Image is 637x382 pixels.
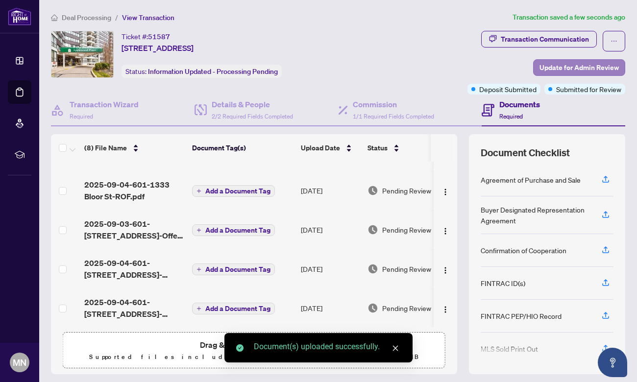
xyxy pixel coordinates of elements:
button: Logo [438,222,453,238]
div: MLS Sold Print Out [481,343,538,354]
button: Update for Admin Review [533,59,625,76]
span: check-circle [236,344,244,352]
h4: Commission [353,98,434,110]
img: logo [8,7,31,25]
span: 2/2 Required Fields Completed [212,113,293,120]
img: Document Status [367,185,378,196]
span: close [392,345,399,352]
button: Transaction Communication [481,31,597,48]
span: 1/1 Required Fields Completed [353,113,434,120]
button: Add a Document Tag [192,263,275,275]
img: Document Status [367,224,378,235]
button: Logo [438,300,453,316]
span: plus [196,189,201,193]
span: Required [499,113,523,120]
span: (8) File Name [84,143,127,153]
li: / [115,12,118,23]
th: (8) File Name [80,134,188,162]
span: Add a Document Tag [205,227,270,234]
img: Document Status [367,263,378,274]
th: Upload Date [297,134,364,162]
span: Document Checklist [481,146,570,160]
span: Add a Document Tag [205,188,270,194]
span: Drag & Drop orUpload FormsSupported files include .PDF, .JPG, .JPEG, .PNG under25MB [63,333,445,369]
div: FINTRAC ID(s) [481,278,525,288]
td: [DATE] [297,171,364,210]
th: Document Tag(s) [188,134,297,162]
span: 51587 [148,32,170,41]
button: Logo [438,183,453,198]
button: Add a Document Tag [192,224,275,237]
td: [DATE] [297,249,364,288]
img: Logo [441,188,449,196]
img: Logo [441,227,449,235]
span: plus [196,267,201,272]
td: [DATE] [297,210,364,249]
span: 2025-09-04-601-[STREET_ADDRESS]-Deposit2.pdf [84,257,184,281]
article: Transaction saved a few seconds ago [513,12,625,23]
span: Information Updated - Processing Pending [148,67,278,76]
img: Document Status [367,303,378,313]
span: 2025-09-04-601-1333 Bloor St-ROF.pdf [84,179,184,202]
img: Logo [441,266,449,274]
button: Add a Document Tag [192,185,275,197]
button: Logo [438,261,453,277]
button: Add a Document Tag [192,263,275,276]
button: Open asap [598,348,627,377]
button: Add a Document Tag [192,302,275,315]
button: Add a Document Tag [192,224,275,236]
span: Add a Document Tag [205,305,270,312]
span: Update for Admin Review [539,60,619,75]
span: Add a Document Tag [205,266,270,273]
span: plus [196,306,201,311]
span: Submitted for Review [556,84,621,95]
span: View Transaction [122,13,174,22]
span: Pending Review [382,224,431,235]
td: [DATE] [297,288,364,328]
div: Agreement of Purchase and Sale [481,174,581,185]
p: Supported files include .PDF, .JPG, .JPEG, .PNG under 25 MB [69,351,439,363]
span: Deal Processing [62,13,111,22]
span: ellipsis [611,38,617,45]
h4: Documents [499,98,540,110]
div: Buyer Designated Representation Agreement [481,204,590,226]
button: Add a Document Tag [192,303,275,314]
th: Status [364,134,447,162]
span: Deposit Submitted [479,84,537,95]
span: Required [70,113,93,120]
span: plus [196,228,201,233]
h4: Details & People [212,98,293,110]
span: 2025-09-04-601-[STREET_ADDRESS]-Deposit1.pdf [84,296,184,320]
span: MN [13,356,26,369]
span: Upload Date [301,143,340,153]
span: [STREET_ADDRESS] [122,42,194,54]
div: Confirmation of Cooperation [481,245,566,256]
div: Transaction Communication [501,31,589,47]
div: Document(s) uploaded successfully. [254,341,401,353]
span: Pending Review [382,263,431,274]
span: Pending Review [382,303,431,313]
span: Pending Review [382,185,431,196]
a: Close [390,343,401,354]
span: 2025-09-03-601-[STREET_ADDRESS]-Offer-Counter4-Accepted.pdf [84,218,184,241]
div: FINTRAC PEP/HIO Record [481,310,562,321]
div: Status: [122,65,282,78]
span: Status [367,143,388,153]
img: Logo [441,306,449,313]
span: Drag & Drop or [200,338,308,351]
img: IMG-W12278517_1.jpg [51,31,113,77]
span: home [51,14,58,21]
h4: Transaction Wizard [70,98,139,110]
div: Ticket #: [122,31,170,42]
